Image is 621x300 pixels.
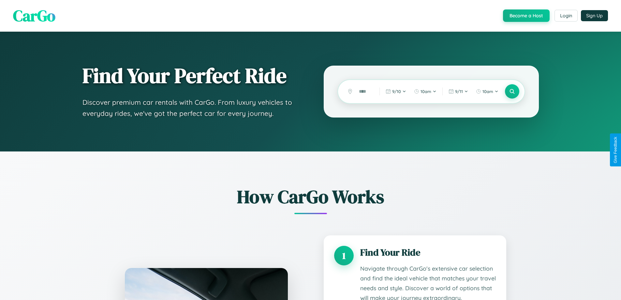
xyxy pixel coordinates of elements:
h2: How CarGo Works [115,184,506,209]
div: 1 [334,246,354,265]
span: 9 / 10 [392,89,401,94]
button: 10am [411,86,440,97]
p: Discover premium car rentals with CarGo. From luxury vehicles to everyday rides, we've got the pe... [82,97,298,119]
button: 9/10 [382,86,409,97]
span: 10am [482,89,493,94]
button: Become a Host [503,9,550,22]
div: Give Feedback [613,137,618,163]
button: 9/11 [445,86,471,97]
button: Sign Up [581,10,608,21]
button: 10am [473,86,502,97]
span: CarGo [13,5,55,26]
button: Login [554,10,578,22]
h3: Find Your Ride [360,246,496,259]
h1: Find Your Perfect Ride [82,64,298,87]
span: 10am [421,89,431,94]
span: 9 / 11 [455,89,463,94]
